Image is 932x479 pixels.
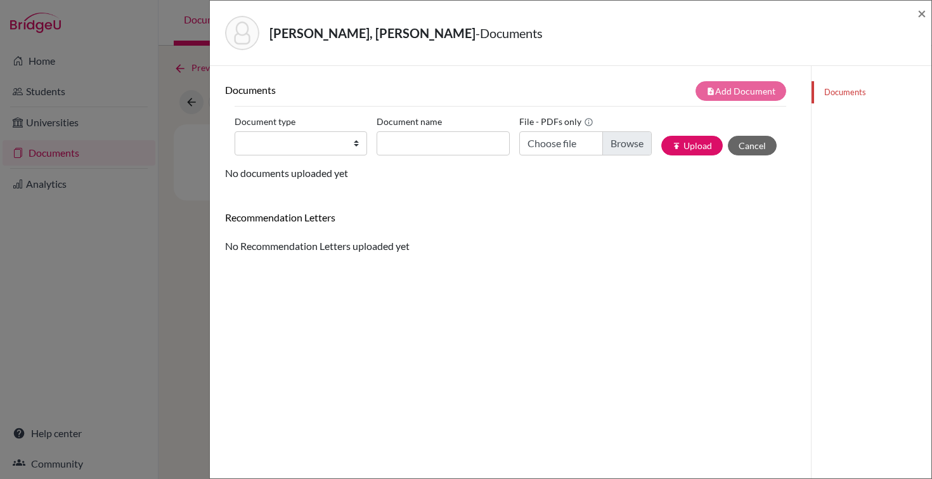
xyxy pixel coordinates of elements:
h6: Recommendation Letters [225,211,796,223]
i: note_add [706,87,715,96]
span: - Documents [476,25,543,41]
i: publish [672,141,681,150]
button: Cancel [728,136,777,155]
label: Document type [235,112,295,131]
button: note_addAdd Document [696,81,786,101]
button: publishUpload [661,136,723,155]
a: Documents [812,81,931,103]
div: No documents uploaded yet [225,81,796,181]
span: × [917,4,926,22]
h6: Documents [225,84,510,96]
label: Document name [377,112,442,131]
div: No Recommendation Letters uploaded yet [225,211,796,254]
strong: [PERSON_NAME], [PERSON_NAME] [269,25,476,41]
button: Close [917,6,926,21]
label: File - PDFs only [519,112,593,131]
